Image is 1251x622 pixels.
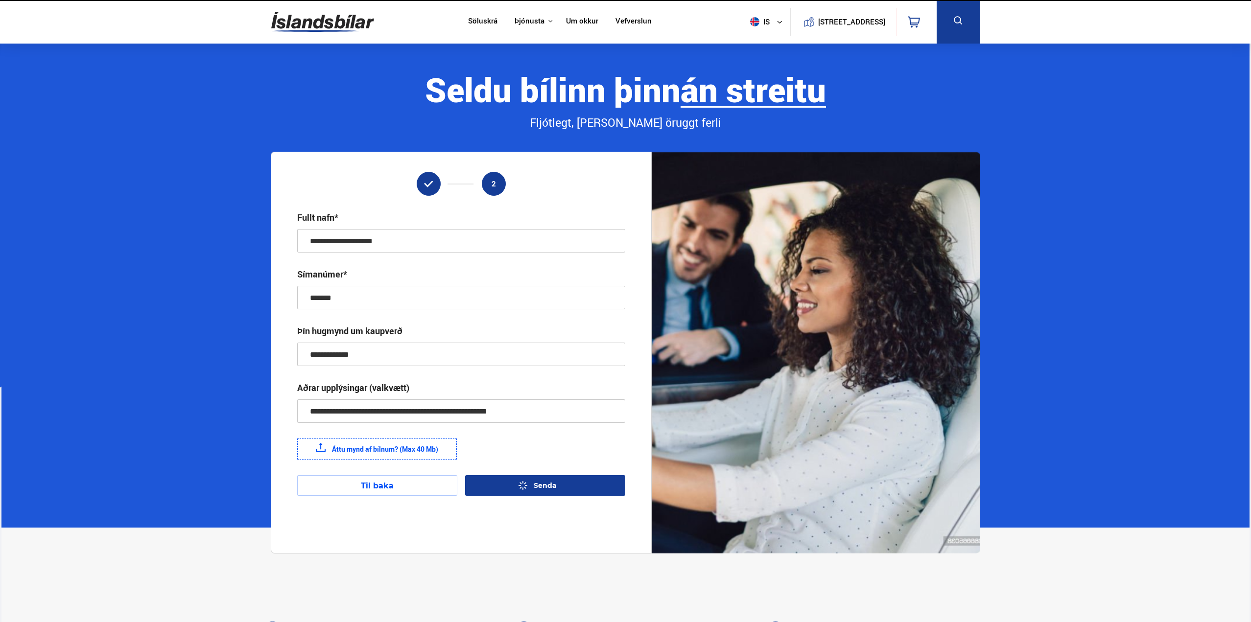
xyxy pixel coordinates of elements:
[468,17,497,27] a: Söluskrá
[750,17,759,26] img: svg+xml;base64,PHN2ZyB4bWxucz0iaHR0cDovL3d3dy53My5vcmcvMjAwMC9zdmciIHdpZHRoPSI1MTIiIGhlaWdodD0iNT...
[297,475,457,496] button: Til baka
[297,382,409,393] div: Aðrar upplýsingar (valkvætt)
[465,475,625,496] button: Senda
[822,18,882,26] button: [STREET_ADDRESS]
[681,67,826,112] b: án streitu
[8,4,37,33] button: Opna LiveChat spjallviðmót
[796,8,891,36] a: [STREET_ADDRESS]
[515,17,544,26] button: Þjónusta
[566,17,598,27] a: Um okkur
[297,438,457,460] label: Áttu mynd af bílnum? (Max 40 Mb)
[297,325,402,337] div: Þín hugmynd um kaupverð
[746,7,790,36] button: is
[297,211,338,223] div: Fullt nafn*
[271,6,374,38] img: G0Ugv5HjCgRt.svg
[615,17,652,27] a: Vefverslun
[271,115,980,131] div: Fljótlegt, [PERSON_NAME] öruggt ferli
[271,71,980,108] div: Seldu bílinn þinn
[746,17,771,26] span: is
[297,268,347,280] div: Símanúmer*
[492,180,496,188] span: 2
[534,481,557,490] span: Senda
